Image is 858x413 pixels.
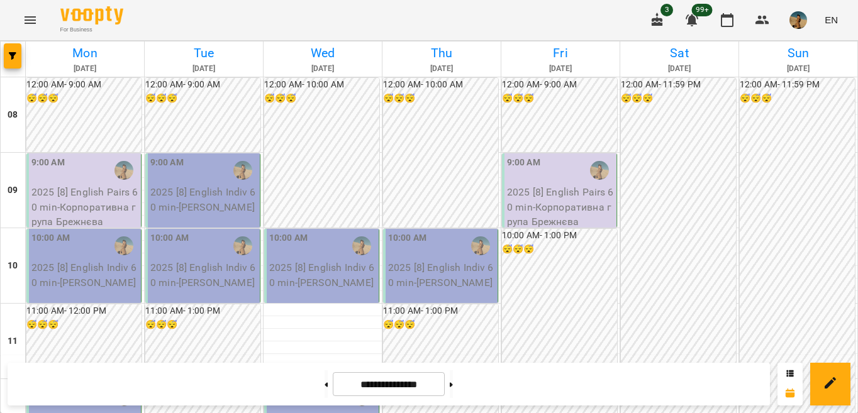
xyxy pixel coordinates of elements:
[590,161,609,180] img: Брежнєва Катерина Ігорівна (а)
[233,236,252,255] img: Брежнєва Катерина Ігорівна (а)
[31,185,138,229] p: 2025 [8] English Pairs 60 min - Корпоративна група Брежнєва
[384,63,499,75] h6: [DATE]
[269,231,308,245] label: 10:00 AM
[503,43,618,63] h6: Fri
[8,259,18,273] h6: 10
[621,92,736,106] h6: 😴😴😴
[145,92,260,106] h6: 😴😴😴
[741,43,855,63] h6: Sun
[384,43,499,63] h6: Thu
[269,260,376,290] p: 2025 [8] English Indiv 60 min - [PERSON_NAME]
[383,318,498,332] h6: 😴😴😴
[383,78,498,92] h6: 12:00 AM - 10:00 AM
[740,92,855,106] h6: 😴😴😴
[264,92,379,106] h6: 😴😴😴
[150,260,257,290] p: 2025 [8] English Indiv 60 min - [PERSON_NAME]
[150,156,184,170] label: 9:00 AM
[502,229,617,243] h6: 10:00 AM - 1:00 PM
[114,161,133,180] img: Брежнєва Катерина Ігорівна (а)
[147,43,261,63] h6: Tue
[789,11,807,29] img: 60eca85a8c9650d2125a59cad4a94429.JPG
[265,43,380,63] h6: Wed
[147,63,261,75] h6: [DATE]
[28,43,142,63] h6: Mon
[265,63,380,75] h6: [DATE]
[28,63,142,75] h6: [DATE]
[507,156,540,170] label: 9:00 AM
[31,231,70,245] label: 10:00 AM
[60,26,123,34] span: For Business
[388,260,495,290] p: 2025 [8] English Indiv 60 min - [PERSON_NAME]
[26,92,142,106] h6: 😴😴😴
[15,5,45,35] button: Menu
[502,243,617,256] h6: 😴😴😴
[820,8,843,31] button: EN
[145,318,260,332] h6: 😴😴😴
[31,260,138,290] p: 2025 [8] English Indiv 60 min - [PERSON_NAME]
[150,231,189,245] label: 10:00 AM
[233,161,252,180] img: Брежнєва Катерина Ігорівна (а)
[383,304,498,318] h6: 11:00 AM - 1:00 PM
[741,63,855,75] h6: [DATE]
[622,43,737,63] h6: Sat
[150,185,257,214] p: 2025 [8] English Indiv 60 min - [PERSON_NAME]
[8,184,18,197] h6: 09
[502,78,617,92] h6: 12:00 AM - 9:00 AM
[740,78,855,92] h6: 12:00 AM - 11:59 PM
[622,63,737,75] h6: [DATE]
[507,185,614,229] p: 2025 [8] English Pairs 60 min - Корпоративна група Брежнєва
[660,4,673,16] span: 3
[26,304,142,318] h6: 11:00 AM - 12:00 PM
[621,78,736,92] h6: 12:00 AM - 11:59 PM
[26,318,142,332] h6: 😴😴😴
[8,334,18,348] h6: 11
[31,156,65,170] label: 9:00 AM
[26,78,142,92] h6: 12:00 AM - 9:00 AM
[352,236,371,255] img: Брежнєва Катерина Ігорівна (а)
[114,236,133,255] img: Брежнєва Катерина Ігорівна (а)
[825,13,838,26] span: EN
[383,92,498,106] h6: 😴😴😴
[145,78,260,92] h6: 12:00 AM - 9:00 AM
[264,78,379,92] h6: 12:00 AM - 10:00 AM
[60,6,123,25] img: Voopty Logo
[388,231,426,245] label: 10:00 AM
[471,236,490,255] img: Брежнєва Катерина Ігорівна (а)
[8,108,18,122] h6: 08
[692,4,713,16] span: 99+
[502,92,617,106] h6: 😴😴😴
[145,304,260,318] h6: 11:00 AM - 1:00 PM
[503,63,618,75] h6: [DATE]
